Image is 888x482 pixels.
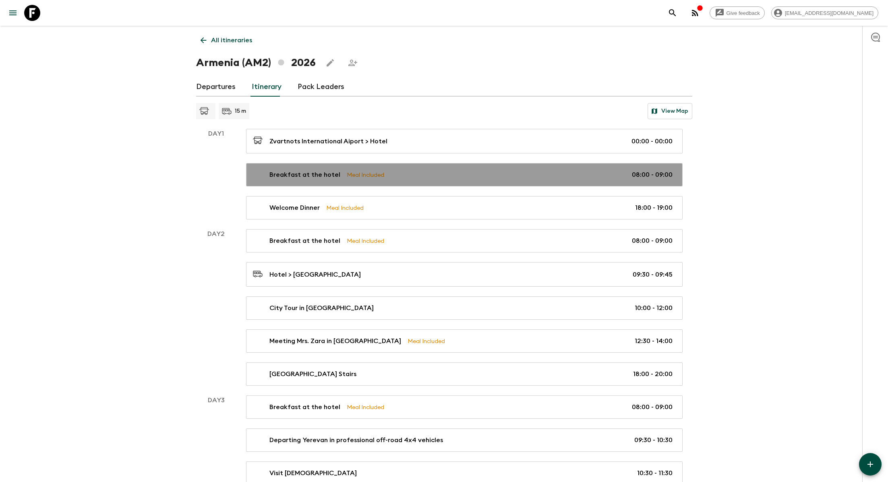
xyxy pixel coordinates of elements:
[648,103,692,119] button: View Map
[246,129,683,153] a: Zvartnots International Aiport > Hotel00:00 - 00:00
[196,229,236,239] p: Day 2
[635,303,673,313] p: 10:00 - 12:00
[246,229,683,252] a: Breakfast at the hotelMeal Included08:00 - 09:00
[347,403,384,412] p: Meal Included
[246,296,683,320] a: City Tour in [GEOGRAPHIC_DATA]10:00 - 12:00
[634,435,673,445] p: 09:30 - 10:30
[269,369,356,379] p: [GEOGRAPHIC_DATA] Stairs
[211,35,252,45] p: All itineraries
[347,170,384,179] p: Meal Included
[633,270,673,279] p: 09:30 - 09:45
[246,262,683,287] a: Hotel > [GEOGRAPHIC_DATA]09:30 - 09:45
[322,55,338,71] button: Edit this itinerary
[246,362,683,386] a: [GEOGRAPHIC_DATA] Stairs18:00 - 20:00
[269,170,340,180] p: Breakfast at the hotel
[196,55,316,71] h1: Armenia (AM2) 2026
[326,203,364,212] p: Meal Included
[710,6,765,19] a: Give feedback
[269,203,320,213] p: Welcome Dinner
[347,236,384,245] p: Meal Included
[252,77,282,97] a: Itinerary
[235,107,246,115] p: 15 m
[771,6,878,19] div: [EMAIL_ADDRESS][DOMAIN_NAME]
[269,270,361,279] p: Hotel > [GEOGRAPHIC_DATA]
[269,468,357,478] p: Visit [DEMOGRAPHIC_DATA]
[269,137,387,146] p: Zvartnots International Aiport > Hotel
[345,55,361,71] span: Share this itinerary
[269,402,340,412] p: Breakfast at the hotel
[196,32,257,48] a: All itineraries
[633,369,673,379] p: 18:00 - 20:00
[269,236,340,246] p: Breakfast at the hotel
[408,337,445,345] p: Meal Included
[632,236,673,246] p: 08:00 - 09:00
[5,5,21,21] button: menu
[269,435,443,445] p: Departing Yerevan in professional off-road 4x4 vehicles
[196,395,236,405] p: Day 3
[635,336,673,346] p: 12:30 - 14:00
[196,129,236,139] p: Day 1
[196,77,236,97] a: Departures
[246,163,683,186] a: Breakfast at the hotelMeal Included08:00 - 09:00
[780,10,878,16] span: [EMAIL_ADDRESS][DOMAIN_NAME]
[246,428,683,452] a: Departing Yerevan in professional off-road 4x4 vehicles09:30 - 10:30
[632,170,673,180] p: 08:00 - 09:00
[722,10,764,16] span: Give feedback
[269,336,401,346] p: Meeting Mrs. Zara in [GEOGRAPHIC_DATA]
[635,203,673,213] p: 18:00 - 19:00
[637,468,673,478] p: 10:30 - 11:30
[632,402,673,412] p: 08:00 - 09:00
[246,196,683,219] a: Welcome DinnerMeal Included18:00 - 19:00
[269,303,374,313] p: City Tour in [GEOGRAPHIC_DATA]
[664,5,681,21] button: search adventures
[631,137,673,146] p: 00:00 - 00:00
[246,395,683,419] a: Breakfast at the hotelMeal Included08:00 - 09:00
[298,77,344,97] a: Pack Leaders
[246,329,683,353] a: Meeting Mrs. Zara in [GEOGRAPHIC_DATA]Meal Included12:30 - 14:00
